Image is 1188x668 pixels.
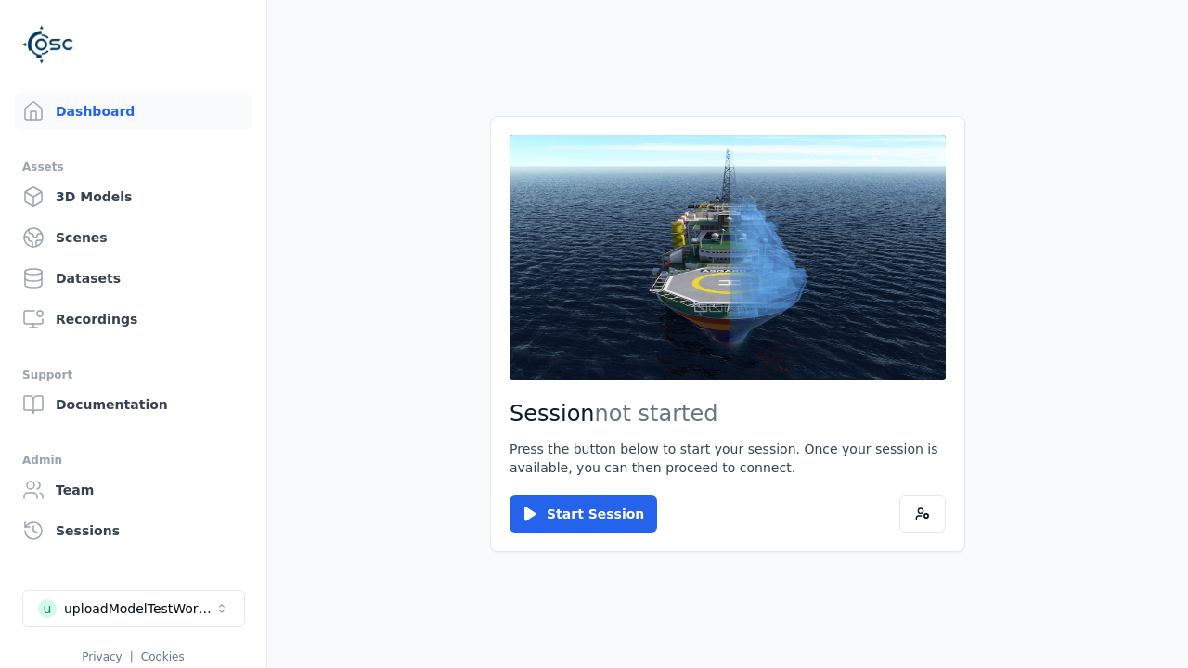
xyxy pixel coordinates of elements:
a: Privacy [82,650,122,663]
a: 3D Models [15,178,252,215]
a: Sessions [15,512,252,549]
img: Logo [22,19,74,71]
span: not started [595,401,718,427]
p: Press the button below to start your session. Once your session is available, you can then procee... [510,440,946,477]
a: Cookies [141,650,185,663]
div: Assets [22,156,244,178]
h2: Session [510,399,946,429]
a: Datasets [15,260,252,297]
div: Support [22,364,244,386]
a: Scenes [15,219,252,256]
div: u [38,599,57,618]
button: Select a workspace [22,590,245,627]
a: Team [15,471,252,508]
div: Admin [22,449,244,471]
a: Documentation [15,386,252,423]
button: Start Session [510,495,657,533]
div: uploadModelTestWorkspace [64,599,214,618]
a: Recordings [15,301,252,338]
a: Dashboard [15,93,252,130]
span: | [130,650,134,663]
